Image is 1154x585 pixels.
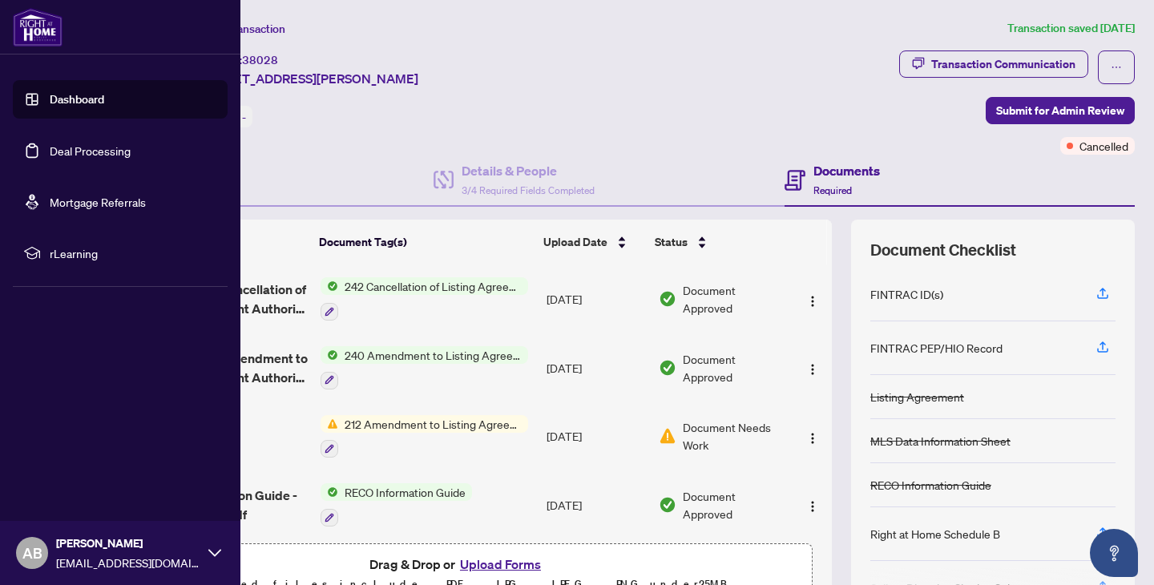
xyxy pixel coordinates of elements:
[655,233,688,251] span: Status
[683,487,786,522] span: Document Approved
[1007,19,1135,38] article: Transaction saved [DATE]
[50,92,104,107] a: Dashboard
[683,418,786,454] span: Document Needs Work
[462,161,595,180] h4: Details & People
[369,554,546,575] span: Drag & Drop or
[321,483,472,526] button: Status IconRECO Information Guide
[870,239,1016,261] span: Document Checklist
[13,8,63,46] img: logo
[242,53,278,67] span: 38028
[806,363,819,376] img: Logo
[200,22,285,36] span: View Transaction
[800,423,825,449] button: Logo
[806,432,819,445] img: Logo
[813,161,880,180] h4: Documents
[659,496,676,514] img: Document Status
[1090,529,1138,577] button: Open asap
[659,427,676,445] img: Document Status
[813,184,852,196] span: Required
[199,69,418,88] span: [STREET_ADDRESS][PERSON_NAME]
[50,143,131,158] a: Deal Processing
[870,525,1000,543] div: Right at Home Schedule B
[56,554,200,571] span: [EMAIL_ADDRESS][DOMAIN_NAME]
[338,415,528,433] span: 212 Amendment to Listing Agreement - Authority to Offer for Lease Price Change/Extension/Amendmen...
[321,415,528,458] button: Status Icon212 Amendment to Listing Agreement - Authority to Offer for Lease Price Change/Extensi...
[986,97,1135,124] button: Submit for Admin Review
[800,355,825,381] button: Logo
[870,285,943,303] div: FINTRAC ID(s)
[1079,137,1128,155] span: Cancelled
[540,402,652,471] td: [DATE]
[242,110,246,124] span: -
[683,350,786,385] span: Document Approved
[338,483,472,501] span: RECO Information Guide
[806,500,819,513] img: Logo
[899,50,1088,78] button: Transaction Communication
[22,542,42,564] span: AB
[50,195,146,209] a: Mortgage Referrals
[540,264,652,333] td: [DATE]
[683,281,786,317] span: Document Approved
[338,346,528,364] span: 240 Amendment to Listing Agreement - Authority to Offer for Sale Price Change/Extension/Amendment(s)
[931,51,1075,77] div: Transaction Communication
[50,244,216,262] span: rLearning
[540,333,652,402] td: [DATE]
[540,470,652,539] td: [DATE]
[455,554,546,575] button: Upload Forms
[338,277,528,295] span: 242 Cancellation of Listing Agreement - Authority to Offer for Sale
[806,295,819,308] img: Logo
[537,220,648,264] th: Upload Date
[870,339,1003,357] div: FINTRAC PEP/HIO Record
[543,233,607,251] span: Upload Date
[800,286,825,312] button: Logo
[321,346,528,389] button: Status Icon240 Amendment to Listing Agreement - Authority to Offer for Sale Price Change/Extensio...
[996,98,1124,123] span: Submit for Admin Review
[800,492,825,518] button: Logo
[870,388,964,405] div: Listing Agreement
[313,220,538,264] th: Document Tag(s)
[321,483,338,501] img: Status Icon
[462,184,595,196] span: 3/4 Required Fields Completed
[1111,62,1122,73] span: ellipsis
[321,346,338,364] img: Status Icon
[870,476,991,494] div: RECO Information Guide
[659,290,676,308] img: Document Status
[870,432,1011,450] div: MLS Data Information Sheet
[648,220,788,264] th: Status
[321,277,528,321] button: Status Icon242 Cancellation of Listing Agreement - Authority to Offer for Sale
[321,277,338,295] img: Status Icon
[56,535,200,552] span: [PERSON_NAME]
[321,415,338,433] img: Status Icon
[659,359,676,377] img: Document Status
